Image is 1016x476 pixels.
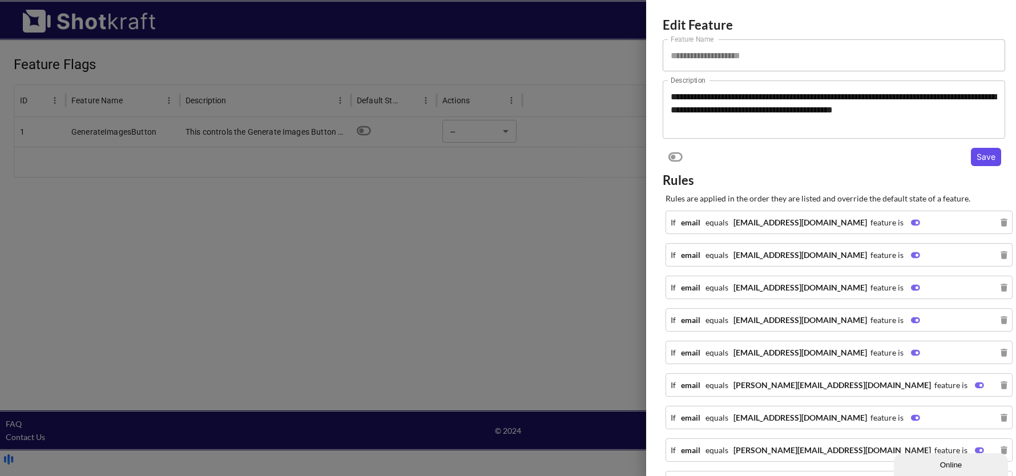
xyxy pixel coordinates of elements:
strong: email [681,445,700,455]
strong: email [681,250,700,260]
div: If equals feature is [671,313,920,326]
div: Rules are applied in the order they are listed and override the default state of a feature. [663,189,1005,208]
iframe: chat widget [894,451,1010,476]
strong: [EMAIL_ADDRESS][DOMAIN_NAME] [733,250,867,260]
div: If equals feature is [671,281,920,294]
label: Description [671,75,705,85]
strong: email [681,413,700,422]
strong: [EMAIL_ADDRESS][DOMAIN_NAME] [733,413,867,422]
div: If equals feature is [671,346,920,359]
div: Edit Feature [660,14,1008,37]
strong: [EMAIL_ADDRESS][DOMAIN_NAME] [733,315,867,325]
div: If equals feature is [671,248,920,261]
strong: email [681,315,700,325]
div: Rules [663,172,694,189]
div: If equals feature is [671,443,984,457]
strong: email [681,348,700,357]
label: Feature Name [671,34,714,44]
div: If equals feature is [671,378,984,392]
strong: email [681,217,700,227]
strong: email [681,380,700,390]
strong: [EMAIL_ADDRESS][DOMAIN_NAME] [733,217,867,227]
div: If equals feature is [671,216,920,229]
button: Save [971,148,1001,166]
strong: [EMAIL_ADDRESS][DOMAIN_NAME] [733,348,867,357]
strong: [EMAIL_ADDRESS][DOMAIN_NAME] [733,283,867,292]
strong: [PERSON_NAME][EMAIL_ADDRESS][DOMAIN_NAME] [733,380,931,390]
div: If equals feature is [671,411,920,424]
strong: email [681,283,700,292]
strong: [PERSON_NAME][EMAIL_ADDRESS][DOMAIN_NAME] [733,445,931,455]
